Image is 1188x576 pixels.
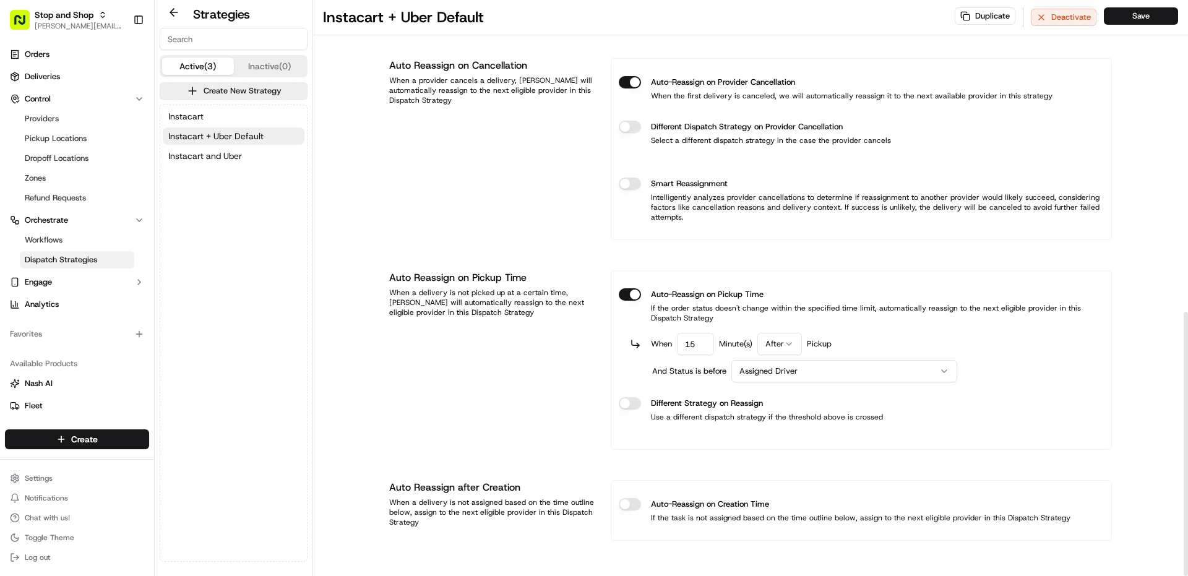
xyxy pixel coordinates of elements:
[25,192,86,204] span: Refund Requests
[323,7,484,27] h1: Instacart + Uber Default
[389,497,596,527] div: When a delivery is not assigned based on the time outline below, assign to the next eligible prov...
[807,338,832,350] span: Pickup
[5,324,149,344] div: Favorites
[20,110,134,127] a: Providers
[25,71,60,82] span: Deliveries
[5,489,149,507] button: Notifications
[160,82,308,100] button: Create New Strategy
[651,333,832,355] div: When
[25,93,51,105] span: Control
[1104,7,1178,25] button: Save
[20,189,134,207] a: Refund Requests
[12,12,37,37] img: Nash
[5,5,128,35] button: Stop and Shop[PERSON_NAME][EMAIL_ADDRESS][PERSON_NAME][DOMAIN_NAME]
[25,400,43,411] span: Fleet
[1031,9,1096,26] button: Deactivate
[35,21,123,31] button: [PERSON_NAME][EMAIL_ADDRESS][PERSON_NAME][DOMAIN_NAME]
[12,118,35,140] img: 1736555255976-a54dd68f-1ca7-489b-9aae-adbdc363a1c4
[389,75,596,105] div: When a provider cancels a delivery, [PERSON_NAME] will automatically reassign to the next eligibl...
[10,378,144,389] a: Nash AI
[25,179,95,192] span: Knowledge Base
[25,493,68,503] span: Notifications
[5,89,149,109] button: Control
[5,294,149,314] a: Analytics
[25,49,49,60] span: Orders
[389,58,596,73] h1: Auto Reassign on Cancellation
[20,231,134,249] a: Workflows
[193,6,250,23] h2: Strategies
[25,378,53,389] span: Nash AI
[168,150,242,162] span: Instacart and Uber
[5,429,149,449] button: Create
[25,513,70,523] span: Chat with us!
[25,254,97,265] span: Dispatch Strategies
[25,173,46,184] span: Zones
[163,108,304,125] button: Instacart
[35,9,93,21] button: Stop and Shop
[20,170,134,187] a: Zones
[5,45,149,64] a: Orders
[160,28,308,50] input: Search
[163,127,304,145] button: Instacart + Uber Default
[71,433,98,445] span: Create
[20,150,134,167] a: Dropoff Locations
[25,153,88,164] span: Dropoff Locations
[100,174,204,197] a: 💻API Documentation
[5,67,149,87] a: Deliveries
[651,498,769,510] label: Auto-Reassign on Creation Time
[25,533,74,543] span: Toggle Theme
[25,234,62,246] span: Workflows
[619,412,883,422] p: Use a different dispatch strategy if the threshold above is crossed
[389,270,596,285] h1: Auto Reassign on Pickup Time
[5,549,149,566] button: Log out
[42,131,157,140] div: We're available if you need us!
[5,210,149,230] button: Orchestrate
[87,209,150,219] a: Powered byPylon
[117,179,199,192] span: API Documentation
[389,480,596,495] h1: Auto Reassign after Creation
[619,513,1070,523] p: If the task is not assigned based on the time outline below, assign to the next eligible provider...
[25,215,68,226] span: Orchestrate
[12,181,22,191] div: 📗
[20,251,134,269] a: Dispatch Strategies
[5,529,149,546] button: Toggle Theme
[163,147,304,165] button: Instacart and Uber
[25,113,59,124] span: Providers
[651,178,728,190] label: Smart Reassignment
[168,130,264,142] span: Instacart + Uber Default
[10,400,144,411] a: Fleet
[25,552,50,562] span: Log out
[7,174,100,197] a: 📗Knowledge Base
[5,470,149,487] button: Settings
[123,210,150,219] span: Pylon
[5,272,149,292] button: Engage
[651,76,795,88] label: Auto-Reassign on Provider Cancellation
[42,118,203,131] div: Start new chat
[5,396,149,416] button: Fleet
[619,192,1104,222] p: Intelligently analyzes provider cancellations to determine if reassignment to another provider wo...
[105,181,114,191] div: 💻
[25,133,87,144] span: Pickup Locations
[651,121,843,133] label: Different Dispatch Strategy on Provider Cancellation
[619,91,1052,101] p: When the first delivery is canceled, we will automatically reassign it to the next available prov...
[389,288,596,317] div: When a delivery is not picked up at a certain time, [PERSON_NAME] will automatically reassign to ...
[619,303,1104,323] p: If the order status doesn't change within the specified time limit, automatically reassign to the...
[25,277,52,288] span: Engage
[162,58,234,75] button: Active (3)
[652,366,726,377] span: And Status is before
[955,7,1015,25] button: Duplicate
[5,354,149,374] div: Available Products
[5,374,149,393] button: Nash AI
[25,299,59,310] span: Analytics
[5,509,149,527] button: Chat with us!
[210,122,225,137] button: Start new chat
[168,110,204,123] span: Instacart
[20,130,134,147] a: Pickup Locations
[719,338,752,350] span: Minute(s)
[677,333,714,355] input: 10
[651,288,764,301] label: Auto-Reassign on Pickup Time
